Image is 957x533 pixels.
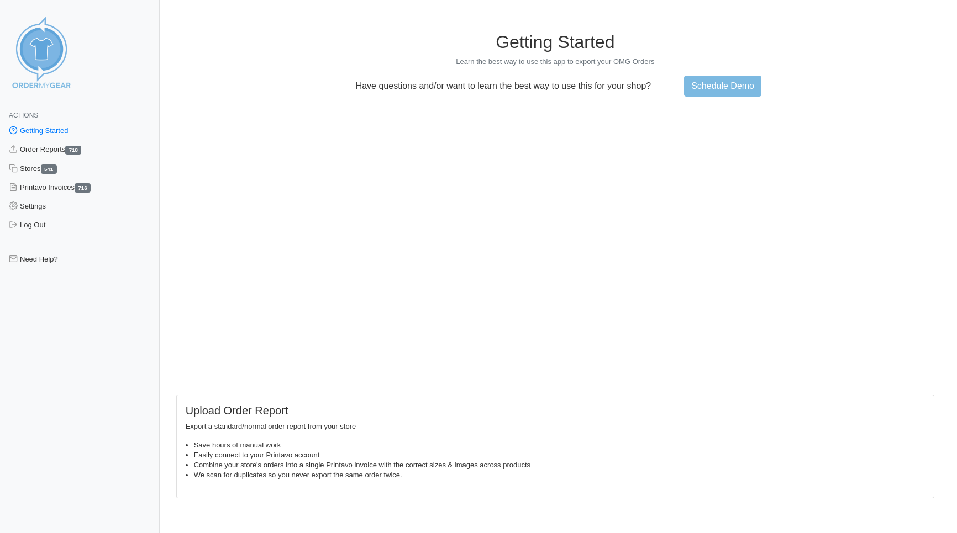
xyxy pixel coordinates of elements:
[65,146,81,155] span: 718
[194,460,925,470] li: Combine your store's orders into a single Printavo invoice with the correct sizes & images across...
[75,183,91,193] span: 716
[194,440,925,450] li: Save hours of manual work
[186,404,925,417] h5: Upload Order Report
[349,81,658,91] p: Have questions and/or want to learn the best way to use this for your shop?
[41,164,57,174] span: 541
[9,111,38,119] span: Actions
[186,422,925,431] p: Export a standard/normal order report from your store
[684,76,761,97] a: Schedule Demo
[176,31,934,52] h1: Getting Started
[176,57,934,67] p: Learn the best way to use this app to export your OMG Orders
[194,450,925,460] li: Easily connect to your Printavo account
[194,470,925,480] li: We scan for duplicates so you never export the same order twice.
